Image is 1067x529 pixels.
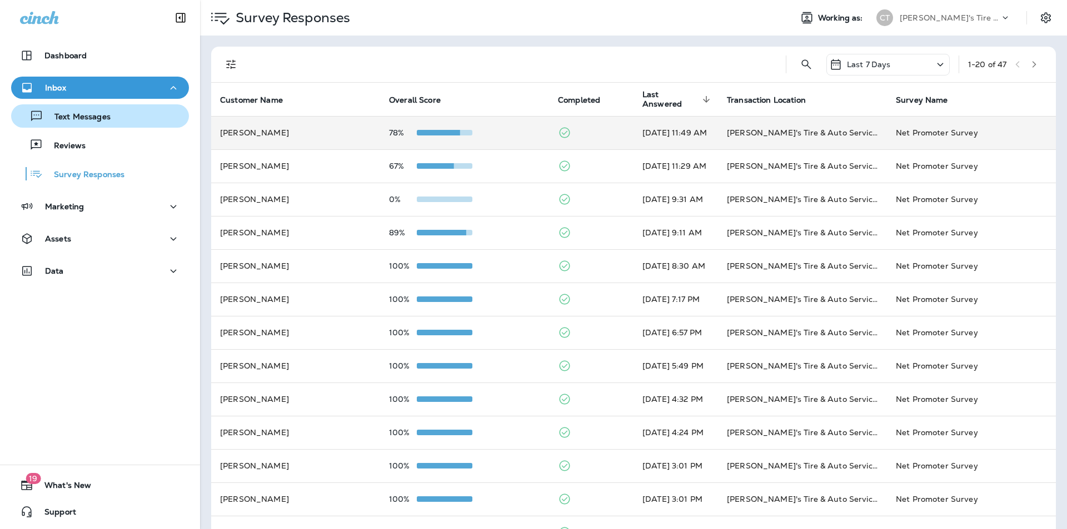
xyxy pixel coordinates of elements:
p: Inbox [45,83,66,92]
button: Search Survey Responses [795,53,817,75]
td: [PERSON_NAME] [211,382,380,416]
button: 19What's New [11,474,189,496]
p: Data [45,266,64,275]
td: [PERSON_NAME]'s Tire & Auto Service | [GEOGRAPHIC_DATA][PERSON_NAME] [718,183,887,216]
p: 100% [389,328,417,337]
td: Net Promoter Survey [887,449,1056,482]
p: 100% [389,395,417,404]
span: Survey Name [896,95,963,105]
td: [PERSON_NAME]'s Tire & Auto Service | [PERSON_NAME] [718,382,887,416]
p: 0% [389,195,417,204]
td: [DATE] 4:24 PM [634,416,718,449]
span: Last Answered [642,90,699,109]
td: [PERSON_NAME]'s Tire & Auto Service | [GEOGRAPHIC_DATA] [718,149,887,183]
p: [PERSON_NAME]'s Tire & Auto [900,13,1000,22]
span: Transaction Location [727,95,806,105]
span: Working as: [818,13,865,23]
span: Completed [558,95,615,105]
span: Survey Name [896,95,948,105]
td: [PERSON_NAME]'s Tire & Auto Service | Laplace [718,116,887,149]
td: [PERSON_NAME]'s Tire & Auto Service | Ambassador [718,482,887,516]
button: Assets [11,228,189,250]
td: [DATE] 4:32 PM [634,382,718,416]
td: [DATE] 9:11 AM [634,216,718,249]
td: [PERSON_NAME]'s Tire & Auto Service | [GEOGRAPHIC_DATA] [718,449,887,482]
p: 100% [389,361,417,370]
td: Net Promoter Survey [887,216,1056,249]
td: Net Promoter Survey [887,349,1056,382]
p: 100% [389,495,417,503]
td: [PERSON_NAME] [211,449,380,482]
td: [DATE] 3:01 PM [634,482,718,516]
p: 100% [389,295,417,304]
td: [PERSON_NAME]'s Tire & Auto Service | [GEOGRAPHIC_DATA] [718,416,887,449]
td: Net Promoter Survey [887,116,1056,149]
td: [DATE] 8:30 AM [634,249,718,283]
p: 100% [389,461,417,470]
span: Customer Name [220,95,297,105]
span: Support [33,507,76,521]
td: [PERSON_NAME] [211,416,380,449]
button: Settings [1036,8,1056,28]
p: Marketing [45,202,84,211]
td: [PERSON_NAME] [211,283,380,316]
span: Completed [558,95,600,105]
td: Net Promoter Survey [887,183,1056,216]
p: Dashboard [44,51,87,60]
td: Net Promoter Survey [887,416,1056,449]
td: Net Promoter Survey [887,316,1056,349]
span: What's New [33,481,91,494]
td: [PERSON_NAME] [211,349,380,382]
td: [PERSON_NAME] [211,149,380,183]
p: Last 7 Days [847,60,891,69]
div: 1 - 20 of 47 [968,60,1006,69]
td: [PERSON_NAME] [211,216,380,249]
td: [PERSON_NAME]'s Tire & Auto Service | Laplace [718,283,887,316]
td: [PERSON_NAME] [211,316,380,349]
button: Filters [220,53,242,75]
td: Net Promoter Survey [887,249,1056,283]
p: Survey Responses [231,9,350,26]
span: 19 [26,473,41,484]
td: Net Promoter Survey [887,149,1056,183]
td: [PERSON_NAME]'s Tire & Auto Service | Verot [718,349,887,382]
td: [PERSON_NAME]'s Tire & Auto Service | Laplace [718,249,887,283]
div: CT [876,9,893,26]
p: 67% [389,162,417,170]
button: Text Messages [11,104,189,128]
p: 89% [389,228,417,237]
td: [PERSON_NAME]'s Tire & Auto Service | Ambassador [718,316,887,349]
span: Overall Score [389,95,455,105]
button: Data [11,260,189,282]
button: Survey Responses [11,162,189,185]
button: Inbox [11,77,189,99]
p: 100% [389,261,417,270]
span: Customer Name [220,95,283,105]
td: [PERSON_NAME] [211,183,380,216]
td: Net Promoter Survey [887,382,1056,416]
td: [DATE] 3:01 PM [634,449,718,482]
p: 78% [389,128,417,137]
td: [DATE] 9:31 AM [634,183,718,216]
td: [DATE] 5:49 PM [634,349,718,382]
button: Support [11,501,189,523]
td: Net Promoter Survey [887,283,1056,316]
td: [DATE] 7:17 PM [634,283,718,316]
td: [PERSON_NAME]'s Tire & Auto Service | [GEOGRAPHIC_DATA] [718,216,887,249]
td: [DATE] 11:49 AM [634,116,718,149]
td: [PERSON_NAME] [211,116,380,149]
span: Last Answered [642,90,714,109]
span: Overall Score [389,95,441,105]
button: Dashboard [11,44,189,67]
p: Assets [45,234,71,243]
td: [DATE] 11:29 AM [634,149,718,183]
td: Net Promoter Survey [887,482,1056,516]
span: Transaction Location [727,95,820,105]
p: Reviews [43,141,86,152]
td: [DATE] 6:57 PM [634,316,718,349]
td: [PERSON_NAME] [211,482,380,516]
button: Reviews [11,133,189,157]
button: Marketing [11,195,189,218]
p: Text Messages [43,112,111,123]
p: 100% [389,428,417,437]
